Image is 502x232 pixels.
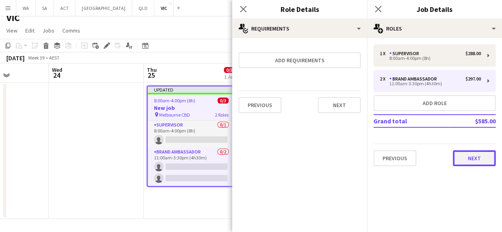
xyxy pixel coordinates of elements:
div: Supervisor [389,51,422,56]
h3: Job Details [367,4,502,14]
h3: Role Details [232,4,367,14]
a: Jobs [39,25,58,36]
div: Roles [367,19,502,38]
span: 24 [51,71,62,80]
h1: VIC [6,12,20,24]
button: Add role [373,95,496,111]
span: Week 39 [26,55,46,61]
a: Comms [59,25,83,36]
app-job-card: Updated8:00am-4:00pm (8h)0/3New job Melbourne CBD2 RolesSupervisor0/18:00am-4:00pm (8h) Brand Amb... [147,86,236,187]
div: $297.00 [465,76,481,82]
button: ACT [54,0,75,16]
div: 1 x [380,51,389,56]
button: Previous [373,150,416,166]
div: [DATE] [6,54,25,62]
button: Next [318,97,361,113]
span: Thu [147,66,157,73]
div: Brand Ambassador [389,76,440,82]
div: AEST [49,55,60,61]
span: 0/3 [217,98,229,104]
div: Updated [148,86,235,93]
div: 1 Job [224,74,235,80]
span: View [6,27,17,34]
app-card-role: Supervisor0/18:00am-4:00pm (8h) [148,121,235,148]
button: Next [453,150,496,166]
app-card-role: Brand Ambassador0/211:00am-3:30pm (4h30m) [148,148,235,186]
span: Wed [52,66,62,73]
span: 2 Roles [215,112,229,118]
span: 25 [146,71,157,80]
a: View [3,25,21,36]
button: SA [36,0,54,16]
span: Melbourne CBD [159,112,190,118]
div: 8:00am-4:00pm (8h) [380,56,481,60]
button: Add requirements [238,52,361,68]
td: Grand total [373,115,449,127]
button: WA [16,0,36,16]
button: [GEOGRAPHIC_DATA] [75,0,132,16]
span: Comms [62,27,80,34]
div: 11:00am-3:30pm (4h30m) [380,82,481,86]
h3: New job [148,104,235,111]
span: Edit [25,27,35,34]
div: $288.00 [465,51,481,56]
td: $585.00 [449,115,496,127]
span: 8:00am-4:00pm (8h) [154,98,195,104]
button: VIC [154,0,174,16]
div: Requirements [232,19,367,38]
button: Previous [238,97,281,113]
button: QLD [132,0,154,16]
span: Jobs [42,27,54,34]
span: 0/3 [224,67,235,73]
a: Edit [22,25,38,36]
div: 2 x [380,76,389,82]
